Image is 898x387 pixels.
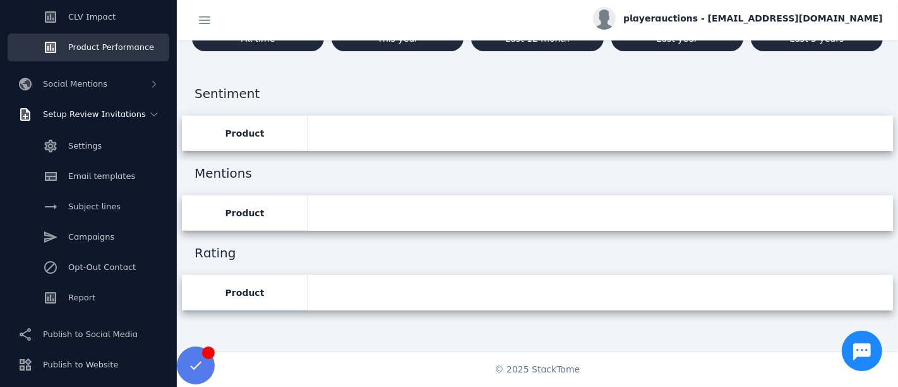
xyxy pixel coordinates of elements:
a: Publish to Website [8,351,169,379]
span: Publish to Social Media [43,329,138,339]
button: Last 12 month [471,26,603,51]
span: Settings [68,141,102,150]
span: Campaigns [68,232,114,242]
span: This year [377,34,418,43]
span: Last 3 years [789,34,844,43]
span: Social Mentions [43,79,107,89]
span: Setup Review Invitations [43,109,146,119]
a: Opt-Out Contact [8,254,169,281]
mat-header-cell: Product [182,116,308,151]
mat-header-cell: Product [182,195,308,231]
img: profile.jpg [593,7,616,30]
span: Opt-Out Contact [68,262,136,272]
span: Last 12 month [505,34,570,43]
span: Publish to Website [43,360,118,369]
div: Rating [182,231,893,275]
a: CLV Impact [8,3,169,31]
a: Campaigns [8,223,169,251]
mat-header-cell: Product [182,275,308,310]
span: playerauctions - [EMAIL_ADDRESS][DOMAIN_NAME] [623,12,883,25]
span: Last year [656,34,697,43]
button: All time [192,26,324,51]
button: Last 3 years [751,26,883,51]
button: Last year [611,26,743,51]
button: playerauctions - [EMAIL_ADDRESS][DOMAIN_NAME] [593,7,883,30]
button: This year [332,26,464,51]
span: All time [241,34,275,43]
span: Email templates [68,171,135,181]
span: Report [68,293,95,302]
div: Mentions [182,151,893,195]
span: © 2025 StackTome [495,363,580,376]
span: Subject lines [68,202,121,211]
a: Report [8,284,169,312]
a: Email templates [8,163,169,190]
span: Product Performance [68,42,154,52]
a: Settings [8,132,169,160]
span: CLV Impact [68,12,116,21]
a: Product Performance [8,34,169,61]
a: Subject lines [8,193,169,221]
a: Publish to Social Media [8,321,169,348]
div: Sentiment [182,71,893,116]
